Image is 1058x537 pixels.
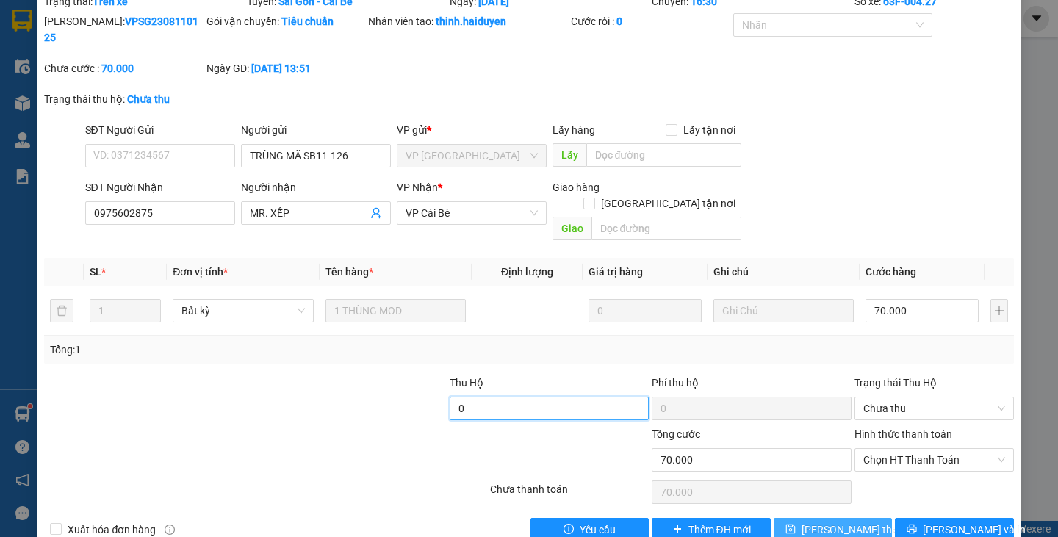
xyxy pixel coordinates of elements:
span: [GEOGRAPHIC_DATA] tận nơi [595,195,741,212]
span: Cước hàng [866,266,916,278]
div: SĐT Người Nhận [85,179,235,195]
input: VD: Bàn, Ghế [325,299,466,322]
span: exclamation-circle [564,524,574,536]
span: info-circle [165,525,175,535]
span: Giá trị hàng [589,266,643,278]
span: Thu Hộ [450,377,483,389]
div: Chưa cước : [44,60,204,76]
div: Ngày GD: [206,60,366,76]
span: VP Cái Bè [406,202,538,224]
input: 0 [589,299,702,322]
span: Lấy tận nơi [677,122,741,138]
div: Trạng thái thu hộ: [44,91,244,107]
input: Dọc đường [591,217,741,240]
span: VP Nhận [397,181,438,193]
button: plus [990,299,1008,322]
b: 70.000 [101,62,134,74]
div: Tổng: 1 [50,342,409,358]
label: Hình thức thanh toán [854,428,952,440]
b: 0 [616,15,622,27]
div: Chưa thanh toán [489,481,651,507]
span: SL [90,266,101,278]
div: Phí thu hộ [652,375,852,397]
div: Cước rồi : [571,13,730,29]
b: Chưa thu [127,93,170,105]
span: Giao hàng [553,181,600,193]
span: Tên hàng [325,266,373,278]
th: Ghi chú [708,258,860,286]
span: plus [672,524,683,536]
span: VP Sài Gòn [406,145,538,167]
span: Chọn HT Thanh Toán [863,449,1005,471]
div: Người gửi [241,122,391,138]
input: Ghi Chú [713,299,854,322]
b: Tiêu chuẩn [281,15,334,27]
input: Dọc đường [586,143,741,167]
div: SĐT Người Gửi [85,122,235,138]
span: Chưa thu [863,397,1005,419]
span: printer [907,524,917,536]
div: Nhân viên tạo: [368,13,568,29]
span: Tổng cước [652,428,700,440]
span: save [785,524,796,536]
span: Lấy [553,143,586,167]
span: Lấy hàng [553,124,595,136]
span: user-add [370,207,382,219]
div: Người nhận [241,179,391,195]
div: VP gửi [397,122,547,138]
b: [DATE] 13:51 [251,62,311,74]
div: [PERSON_NAME]: [44,13,204,46]
span: Định lượng [501,266,553,278]
span: Giao [553,217,591,240]
button: delete [50,299,73,322]
span: Bất kỳ [181,300,304,322]
b: thinh.haiduyen [436,15,506,27]
div: Gói vận chuyển: [206,13,366,29]
div: Trạng thái Thu Hộ [854,375,1014,391]
span: Đơn vị tính [173,266,228,278]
